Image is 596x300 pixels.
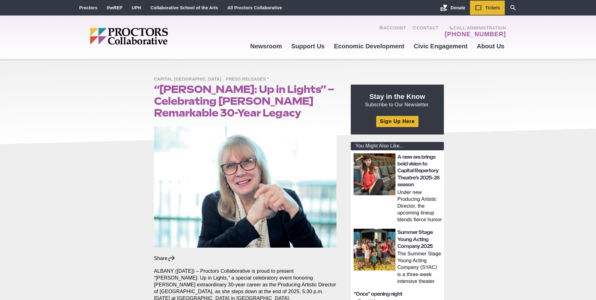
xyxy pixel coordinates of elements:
strong: Stay in the Know [369,93,425,100]
span: Call Administration [443,25,506,30]
a: Tickets [470,1,505,15]
span: Press Releases * [226,76,272,83]
a: Proctors [79,5,97,10]
img: thumbnail: A new era brings bold vision to Capital Repertory Theatre’s 2025-26 season [354,153,395,195]
a: All Proctors Collaborative [227,5,282,10]
h1: “[PERSON_NAME]: Up in Lights” – Celebrating [PERSON_NAME] Remarkable 30-Year Legacy [154,83,336,119]
a: Search [505,1,521,15]
a: Newsroom [246,38,287,55]
span: Capital [GEOGRAPHIC_DATA] [154,76,224,83]
p: The Summer Stage Young Acting Company (SYAC) is a three‑week intensive theater program held at [G... [397,250,442,286]
a: [PHONE_NUMBER] [445,30,506,38]
a: Sign Up Here [376,116,418,127]
a: “Once” opening night [354,291,402,297]
a: Collaborative School of the Arts [151,5,218,10]
img: thumbnail: Summer Stage Young Acting Company 2025 [354,229,395,271]
p: Subscribe to Our Newsletter. [358,92,436,108]
a: UPH [132,5,141,10]
a: Donate [436,1,470,15]
span: Donate [451,5,465,10]
a: Civic Engagement [409,38,472,55]
a: Press Releases * [226,76,272,82]
p: Under new Producing Artistic Director, the upcoming lineup blends fierce humor and dazzling theat... [397,189,442,224]
div: You Might Also Like... [351,142,444,150]
a: Capital [GEOGRAPHIC_DATA] [154,76,224,82]
span: Tickets [485,5,500,10]
img: Proctors logo [90,28,216,45]
a: About Us [472,38,509,55]
a: Support Us [287,38,329,55]
div: Share [154,255,175,262]
a: Summer Stage Young Acting Company 2025 [397,229,433,249]
a: A new era brings bold vision to Capital Repertory Theatre’s 2025-26 season [397,154,440,188]
a: Economic Development [329,38,409,55]
a: Account [379,25,406,38]
a: Contact [412,25,439,38]
a: theREP [107,5,123,10]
